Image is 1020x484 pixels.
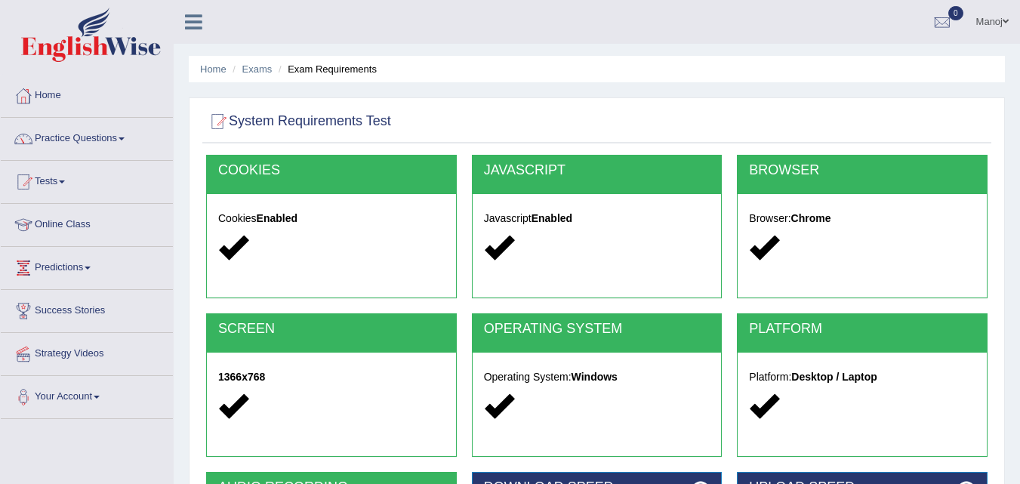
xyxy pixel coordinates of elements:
h5: Browser: [749,213,975,224]
strong: Windows [572,371,618,383]
a: Home [200,63,226,75]
h5: Platform: [749,371,975,383]
h2: BROWSER [749,163,975,178]
strong: 1366x768 [218,371,265,383]
h2: JAVASCRIPT [484,163,710,178]
a: Success Stories [1,290,173,328]
h2: COOKIES [218,163,445,178]
strong: Chrome [791,212,831,224]
h2: System Requirements Test [206,110,391,133]
strong: Enabled [257,212,297,224]
h5: Javascript [484,213,710,224]
h5: Operating System: [484,371,710,383]
strong: Enabled [532,212,572,224]
h2: SCREEN [218,322,445,337]
a: Online Class [1,204,173,242]
h2: OPERATING SYSTEM [484,322,710,337]
a: Predictions [1,247,173,285]
a: Strategy Videos [1,333,173,371]
span: 0 [948,6,963,20]
a: Your Account [1,376,173,414]
h2: PLATFORM [749,322,975,337]
strong: Desktop / Laptop [791,371,877,383]
a: Practice Questions [1,118,173,156]
a: Tests [1,161,173,199]
a: Exams [242,63,273,75]
li: Exam Requirements [275,62,377,76]
a: Home [1,75,173,113]
h5: Cookies [218,213,445,224]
